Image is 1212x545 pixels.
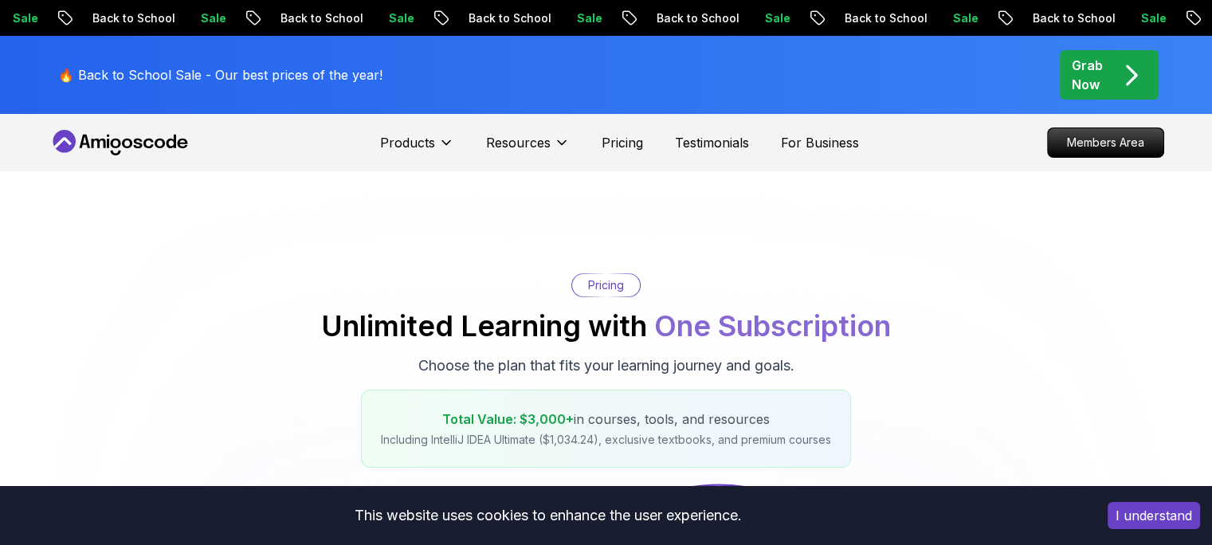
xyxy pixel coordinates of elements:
[321,310,891,342] h2: Unlimited Learning with
[380,133,454,165] button: Products
[12,498,1084,533] div: This website uses cookies to enhance the user experience.
[76,10,185,26] p: Back to School
[486,133,551,152] p: Resources
[373,10,424,26] p: Sale
[418,355,794,377] p: Choose the plan that fits your learning journey and goals.
[486,133,570,165] button: Resources
[380,133,435,152] p: Products
[654,308,891,343] span: One Subscription
[381,432,831,448] p: Including IntelliJ IDEA Ultimate ($1,034.24), exclusive textbooks, and premium courses
[1108,502,1200,529] button: Accept cookies
[829,10,937,26] p: Back to School
[641,10,749,26] p: Back to School
[265,10,373,26] p: Back to School
[185,10,236,26] p: Sale
[749,10,800,26] p: Sale
[1125,10,1176,26] p: Sale
[1072,56,1103,94] p: Grab Now
[58,65,382,84] p: 🔥 Back to School Sale - Our best prices of the year!
[588,277,624,293] p: Pricing
[453,10,561,26] p: Back to School
[561,10,612,26] p: Sale
[602,133,643,152] a: Pricing
[781,133,859,152] a: For Business
[1048,128,1163,157] p: Members Area
[1017,10,1125,26] p: Back to School
[1047,127,1164,158] a: Members Area
[675,133,749,152] a: Testimonials
[442,411,574,427] span: Total Value: $3,000+
[381,410,831,429] p: in courses, tools, and resources
[937,10,988,26] p: Sale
